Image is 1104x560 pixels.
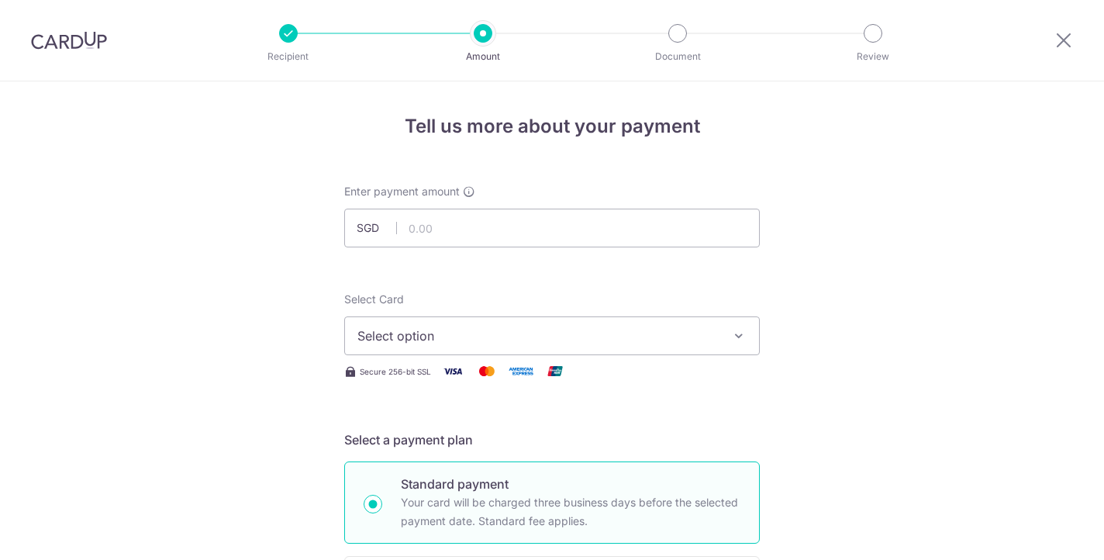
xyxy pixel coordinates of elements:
[426,49,540,64] p: Amount
[540,361,571,381] img: Union Pay
[344,112,760,140] h4: Tell us more about your payment
[401,493,740,531] p: Your card will be charged three business days before the selected payment date. Standard fee appl...
[471,361,502,381] img: Mastercard
[401,475,740,493] p: Standard payment
[816,49,930,64] p: Review
[437,361,468,381] img: Visa
[344,430,760,449] h5: Select a payment plan
[31,31,107,50] img: CardUp
[505,361,536,381] img: American Express
[344,209,760,247] input: 0.00
[231,49,346,64] p: Recipient
[344,316,760,355] button: Select option
[620,49,735,64] p: Document
[360,365,431,378] span: Secure 256-bit SSL
[357,327,719,345] span: Select option
[357,220,397,236] span: SGD
[344,292,404,306] span: translation missing: en.payables.payment_networks.credit_card.summary.labels.select_card
[344,184,460,199] span: Enter payment amount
